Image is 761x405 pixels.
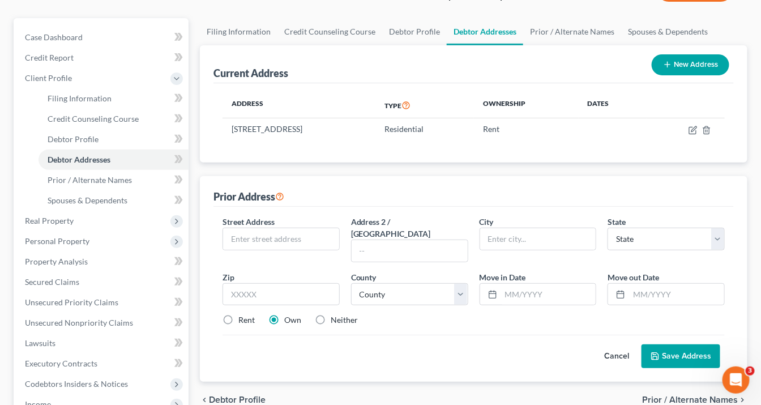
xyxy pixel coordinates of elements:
span: Filing Information [48,93,112,103]
input: MM/YYYY [501,284,596,305]
a: Debtor Addresses [39,150,189,170]
i: chevron_right [738,395,747,404]
div: Prior Address [213,190,284,203]
button: chevron_left Debtor Profile [200,395,266,404]
a: Debtor Addresses [447,18,523,45]
span: Debtor Profile [209,395,266,404]
a: Unsecured Priority Claims [16,292,189,313]
input: MM/YYYY [629,284,724,305]
span: Prior / Alternate Names [48,175,132,185]
span: County [351,272,377,282]
span: Executory Contracts [25,359,97,368]
a: Executory Contracts [16,353,189,374]
a: Unsecured Nonpriority Claims [16,313,189,333]
input: -- [352,240,468,262]
button: New Address [652,54,729,75]
span: Prior / Alternate Names [642,395,738,404]
button: Cancel [592,345,642,368]
span: City [480,217,494,227]
a: Credit Counseling Course [277,18,382,45]
span: Street Address [223,217,275,227]
span: Codebtors Insiders & Notices [25,379,128,389]
a: Prior / Alternate Names [523,18,621,45]
a: Case Dashboard [16,27,189,48]
input: XXXXX [223,283,340,306]
span: Debtor Profile [48,134,99,144]
span: Secured Claims [25,277,79,287]
span: Move out Date [608,272,659,282]
a: Spouses & Dependents [621,18,715,45]
span: Debtor Addresses [48,155,110,164]
th: Dates [579,92,647,118]
span: State [608,217,626,227]
a: Filing Information [200,18,277,45]
span: Credit Report [25,53,74,62]
a: Filing Information [39,88,189,109]
span: Real Property [25,216,74,225]
a: Debtor Profile [382,18,447,45]
label: Own [284,314,301,326]
input: Enter street address [223,228,339,250]
th: Type [375,92,474,118]
i: chevron_left [200,395,209,404]
span: Client Profile [25,73,72,83]
span: Lawsuits [25,338,55,348]
td: Rent [474,118,578,140]
span: Unsecured Priority Claims [25,297,118,307]
a: Credit Report [16,48,189,68]
a: Secured Claims [16,272,189,292]
a: Prior / Alternate Names [39,170,189,190]
iframe: Intercom live chat [722,366,750,394]
button: Save Address [642,344,720,368]
button: Prior / Alternate Names chevron_right [642,395,747,404]
span: Zip [223,272,234,282]
a: Spouses & Dependents [39,190,189,211]
div: Current Address [213,66,288,80]
td: [STREET_ADDRESS] [223,118,375,140]
th: Address [223,92,375,118]
span: Credit Counseling Course [48,114,139,123]
a: Property Analysis [16,251,189,272]
span: Case Dashboard [25,32,83,42]
span: Personal Property [25,236,89,246]
span: 3 [746,366,755,376]
span: Property Analysis [25,257,88,266]
a: Lawsuits [16,333,189,353]
input: Enter city... [480,228,596,250]
a: Credit Counseling Course [39,109,189,129]
span: Spouses & Dependents [48,195,127,205]
label: Neither [331,314,358,326]
span: Move in Date [480,272,526,282]
th: Ownership [474,92,578,118]
span: Unsecured Nonpriority Claims [25,318,133,327]
td: Residential [375,118,474,140]
label: Address 2 / [GEOGRAPHIC_DATA] [351,216,468,240]
label: Rent [238,314,255,326]
a: Debtor Profile [39,129,189,150]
